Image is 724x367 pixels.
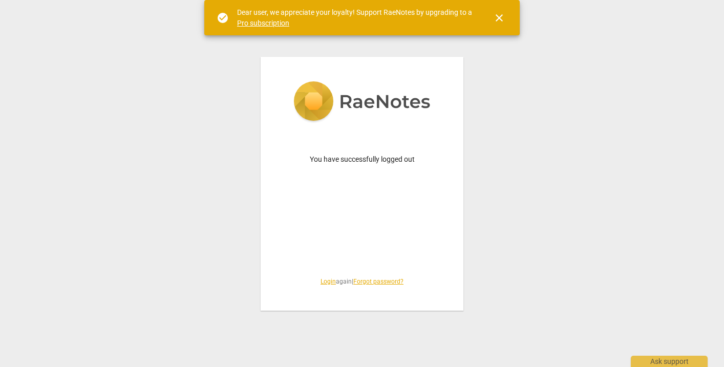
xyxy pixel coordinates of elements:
[631,356,708,367] div: Ask support
[237,7,475,28] div: Dear user, we appreciate your loyalty! Support RaeNotes by upgrading to a
[487,6,512,30] button: Close
[353,278,403,285] a: Forgot password?
[285,277,439,286] span: again |
[293,81,431,123] img: 5ac2273c67554f335776073100b6d88f.svg
[217,12,229,24] span: check_circle
[285,154,439,165] p: You have successfully logged out
[321,278,336,285] a: Login
[493,12,505,24] span: close
[237,19,289,27] a: Pro subscription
